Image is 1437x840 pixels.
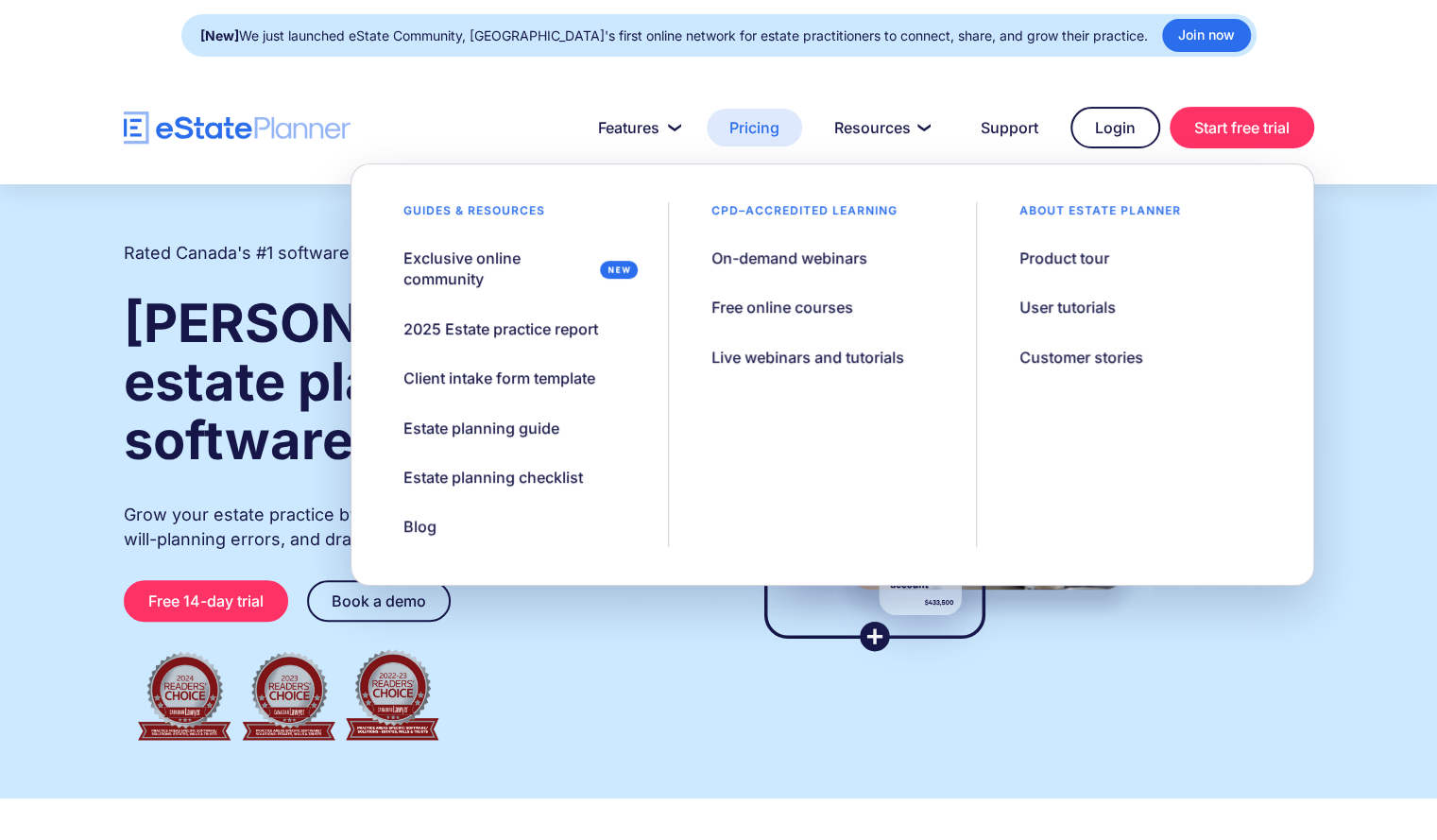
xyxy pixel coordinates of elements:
[996,238,1133,278] a: Product tour
[688,287,877,327] a: Free online courses
[380,202,569,229] div: Guides & resources
[403,318,598,339] div: 2025 Estate practice report
[403,516,436,537] div: Blog
[711,347,904,368] div: Live webinars and tutorials
[124,291,680,472] strong: [PERSON_NAME] and estate planning software
[711,248,867,268] div: On-demand webinars
[403,467,583,488] div: Estate planning checklist
[403,418,559,438] div: Estate planning guide
[403,368,595,388] div: Client intake form template
[380,358,619,398] a: Client intake form template
[124,580,288,622] a: Free 14-day trial
[403,248,592,290] div: Exclusive online community
[996,202,1205,229] div: About estate planner
[688,202,921,229] div: CPD–accredited learning
[124,503,683,552] p: Grow your estate practice by streamlining client intake, reducing will-planning errors, and draft...
[688,238,891,278] a: On-demand webinars
[380,506,460,546] a: Blog
[200,27,239,43] strong: [New]
[1019,248,1109,268] div: Product tour
[380,457,607,497] a: Estate planning checklist
[1070,107,1160,148] a: Login
[575,109,697,146] a: Features
[688,337,928,377] a: Live webinars and tutorials
[1162,19,1251,52] a: Join now
[380,238,649,300] a: Exclusive online community
[380,408,583,448] a: Estate planning guide
[124,111,351,145] a: home
[812,109,949,146] a: Resources
[996,287,1139,327] a: User tutorials
[1019,297,1116,317] div: User tutorials
[707,109,802,146] a: Pricing
[380,309,622,349] a: 2025 Estate practice report
[996,337,1167,377] a: Customer stories
[307,580,451,622] a: Book a demo
[958,109,1061,146] a: Support
[1019,347,1143,368] div: Customer stories
[1170,107,1314,148] a: Start free trial
[124,241,539,266] h2: Rated Canada's #1 software for estate practitioners
[200,23,1148,49] div: We just launched eState Community, [GEOGRAPHIC_DATA]'s first online network for estate practition...
[711,297,853,317] div: Free online courses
